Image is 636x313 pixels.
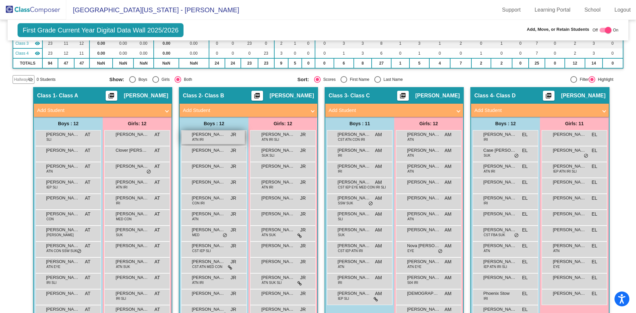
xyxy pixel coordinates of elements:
span: Class 4 [474,92,493,99]
div: Boys : 12 [471,117,540,130]
span: - Class B [201,92,224,99]
span: [PERSON_NAME] [261,211,294,217]
mat-radio-group: Select an option [109,76,292,83]
td: 0 [225,38,241,48]
span: [PERSON_NAME] [261,147,294,154]
span: [PERSON_NAME] [553,211,586,217]
td: 2 [471,58,491,68]
span: AT [154,147,160,154]
span: AT [154,195,160,202]
td: 47 [58,58,74,68]
span: [PERSON_NAME] [261,179,294,185]
td: 7 [450,58,471,68]
td: NaN [179,58,209,68]
td: 0 [491,48,512,58]
span: Class 3 [329,92,347,99]
td: 0 [288,48,302,58]
span: [PERSON_NAME] [116,211,149,217]
td: 0.00 [133,48,154,58]
span: [PERSON_NAME] [407,147,440,154]
span: On [613,27,618,33]
div: Scores [321,77,336,82]
td: 0.00 [179,38,209,48]
span: SLI [46,137,51,142]
td: 0 [429,48,450,58]
span: EL [522,163,528,170]
div: Boys : 12 [180,117,248,130]
div: Boys [136,77,147,82]
td: 0 [391,48,409,58]
span: do_not_disturb_alt [368,201,373,206]
span: [PERSON_NAME] [46,147,79,154]
td: 6 [334,58,354,68]
td: 12 [58,48,74,58]
mat-icon: visibility [35,51,40,56]
td: 0 [512,58,529,68]
span: AM [375,227,382,234]
div: Last Name [381,77,403,82]
td: NaN [89,58,113,68]
td: Allison Mielock - Class C [13,38,42,48]
span: [PERSON_NAME] [553,195,586,201]
span: EL [522,147,528,154]
span: AT [85,211,90,218]
span: ATN IRI [192,137,204,142]
td: 9 [274,58,288,68]
span: EL [522,211,528,218]
span: JR [231,163,236,170]
span: ATN [46,169,53,174]
span: AT [85,195,90,202]
td: 11 [74,48,89,58]
td: 2 [274,38,288,48]
span: ATN [192,217,198,222]
td: 1 [288,38,302,48]
td: 8 [372,38,391,48]
td: 7 [529,38,545,48]
span: EL [522,195,528,202]
span: Sort: [297,77,309,82]
span: AT [85,131,90,138]
td: 0 [209,48,225,58]
span: [PERSON_NAME] [338,147,371,154]
span: [PERSON_NAME] [338,227,371,233]
td: 14 [585,58,602,68]
td: 4 [429,58,450,68]
button: Print Students Details [397,91,409,101]
span: EL [522,131,528,138]
span: EL [592,131,597,138]
span: SSW SUK [338,201,353,206]
span: ATN IRI [484,169,495,174]
span: CST IEP EYE MED CON IRI SLI [338,185,386,190]
span: [PERSON_NAME] [483,131,516,138]
td: 0 [545,48,565,58]
div: Girls: 12 [103,117,172,130]
td: 5 [409,58,429,68]
span: AM [375,147,382,154]
span: Case [PERSON_NAME] [483,147,516,154]
div: Boys : 12 [34,117,103,130]
span: [PERSON_NAME] [261,227,294,233]
span: EL [592,179,597,186]
span: IEP ATN IRI SLI [553,169,577,174]
td: 94 [42,58,58,68]
span: [PERSON_NAME] [46,163,79,170]
span: [PERSON_NAME] [407,195,440,201]
td: 0 [258,38,274,48]
td: 25 [529,58,545,68]
td: 0 [225,48,241,58]
span: Clover [PERSON_NAME] [116,147,149,154]
mat-panel-title: Add Student [329,107,452,114]
span: [PERSON_NAME] [46,211,79,217]
span: AM [445,163,451,170]
td: 0 [241,48,258,58]
span: [PERSON_NAME] [261,131,294,138]
mat-icon: visibility [35,41,40,46]
span: Class 3 [15,40,28,46]
span: - Class C [347,92,370,99]
td: 1 [391,58,409,68]
span: EL [592,163,597,170]
td: 0.00 [113,48,133,58]
span: IRI [116,201,120,206]
td: 1 [334,48,354,58]
span: JR [231,211,236,218]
